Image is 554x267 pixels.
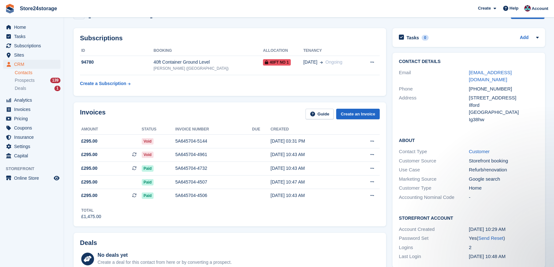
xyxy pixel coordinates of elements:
th: Amount [80,124,142,135]
a: Customer [469,149,490,154]
a: Send Reset [478,235,503,241]
h2: Subscriptions [80,35,380,42]
div: Customer Source [399,157,469,165]
div: Email [399,69,469,83]
a: menu [3,142,60,151]
div: 40ft Container Ground Level [154,59,263,66]
h2: Invoices [80,109,106,119]
span: ( ) [477,235,505,241]
div: Contact Type [399,148,469,155]
div: [DATE] 10:43 AM [271,151,349,158]
a: menu [3,174,60,183]
span: Analytics [14,96,52,105]
span: Subscriptions [14,41,52,50]
span: Paid [142,192,154,199]
div: [DATE] 10:43 AM [271,192,349,199]
h2: Storefront Account [399,215,539,221]
a: menu [3,23,60,32]
span: CRM [14,60,52,69]
th: Booking [154,46,263,56]
th: Status [142,124,175,135]
div: Ig38hw [469,116,539,123]
div: [DATE] 10:47 AM [271,179,349,185]
div: Google search [469,176,539,183]
span: Void [142,138,154,145]
div: Logins [399,244,469,251]
div: 94780 [80,59,154,66]
img: stora-icon-8386f47178a22dfd0bd8f6a31ec36ba5ce8667c1dd55bd0f319d3a0aa187defe.svg [5,4,15,13]
div: Home [469,185,539,192]
div: [PHONE_NUMBER] [469,85,539,93]
div: Phone [399,85,469,93]
a: menu [3,41,60,50]
div: 5A645704-4732 [175,165,252,172]
span: £295.00 [81,165,98,172]
span: [DATE] [303,59,317,66]
img: George [524,5,531,12]
a: [EMAIL_ADDRESS][DOMAIN_NAME] [469,70,512,82]
span: Settings [14,142,52,151]
th: Invoice number [175,124,252,135]
div: Storefront booking [469,157,539,165]
div: [PERSON_NAME] ([GEOGRAPHIC_DATA]) [154,66,263,71]
div: [DATE] 03:31 PM [271,138,349,145]
span: Capital [14,151,52,160]
div: Accounting Nominal Code [399,194,469,201]
a: Guide [305,109,334,119]
h2: Contact Details [399,59,539,64]
div: 0 [422,35,429,41]
span: Paid [142,165,154,172]
span: Void [142,152,154,158]
a: Create an Invoice [336,109,380,119]
h2: Tasks [407,35,419,41]
span: Pricing [14,114,52,123]
a: menu [3,123,60,132]
th: Created [271,124,349,135]
span: Storefront [6,166,64,172]
div: £1,475.00 [81,213,101,220]
th: Tenancy [303,46,360,56]
span: 40ft No 1 [263,59,290,66]
div: Account Created [399,226,469,233]
span: Invoices [14,105,52,114]
div: 5A645704-4506 [175,192,252,199]
div: 139 [50,78,60,83]
span: Sites [14,51,52,59]
span: Ongoing [325,59,342,65]
div: [DATE] 10:43 AM [271,165,349,172]
div: Create a deal for this contact from here or by converting a prospect. [98,259,232,266]
div: 5A645704-5144 [175,138,252,145]
span: Tasks [14,32,52,41]
div: Yes [469,235,539,242]
a: Preview store [53,174,60,182]
span: Home [14,23,52,32]
th: Due [252,124,271,135]
h2: Deals [80,239,97,247]
span: Insurance [14,133,52,142]
a: Deals 1 [15,85,60,92]
span: Online Store [14,174,52,183]
a: menu [3,114,60,123]
div: Password Set [399,235,469,242]
time: 2025-07-10 09:48:17 UTC [469,254,506,259]
a: Prospects 139 [15,77,60,84]
div: Address [399,94,469,123]
a: menu [3,151,60,160]
span: Prospects [15,77,35,83]
span: £295.00 [81,179,98,185]
div: Create a Subscription [80,80,126,87]
a: menu [3,60,60,69]
div: No deals yet [98,251,232,259]
h2: About [399,137,539,143]
div: - [469,194,539,201]
a: Store24storage [17,3,60,14]
div: [GEOGRAPHIC_DATA] [469,109,539,116]
span: Account [532,5,548,12]
a: menu [3,32,60,41]
div: Ilford [469,102,539,109]
span: Deals [15,85,26,91]
a: Create a Subscription [80,78,131,90]
a: menu [3,51,60,59]
span: £295.00 [81,192,98,199]
div: Total [81,208,101,213]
